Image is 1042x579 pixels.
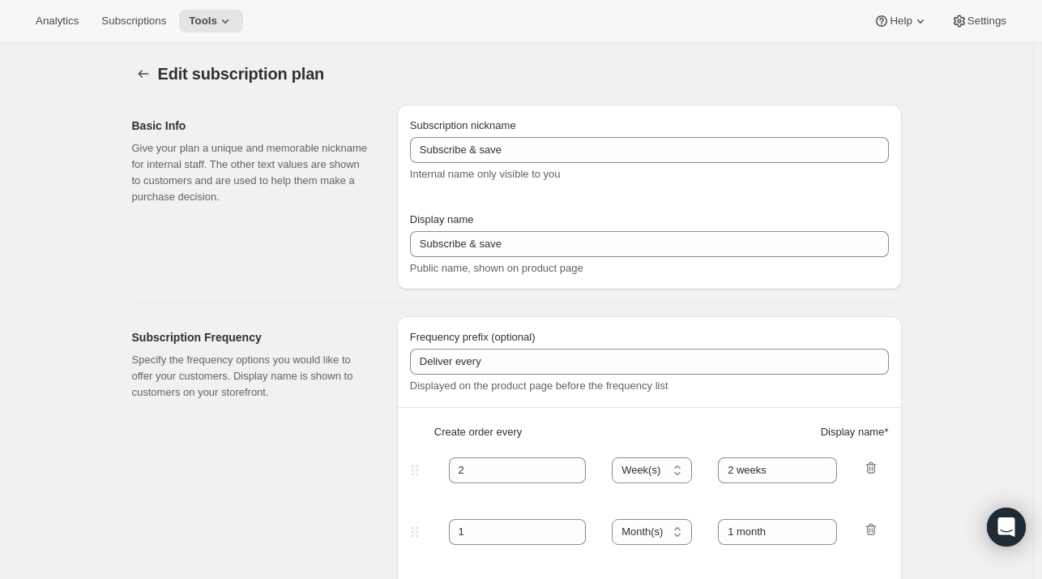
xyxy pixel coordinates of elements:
button: Tools [179,10,243,32]
button: Settings [942,10,1016,32]
span: Subscription nickname [410,119,516,131]
button: Subscription plans [132,62,155,85]
span: Internal name only visible to you [410,168,561,180]
span: Display name [410,213,474,225]
input: Subscribe & Save [410,231,889,257]
span: Display name * [821,424,889,440]
span: Create order every [434,424,522,440]
input: Deliver every [410,349,889,375]
button: Subscriptions [92,10,176,32]
span: Tools [189,15,217,28]
p: Specify the frequency options you would like to offer your customers. Display name is shown to cu... [132,352,371,401]
span: Analytics [36,15,79,28]
h2: Subscription Frequency [132,329,371,345]
span: Help [890,15,912,28]
input: 1 month [718,457,837,483]
input: 1 month [718,519,837,545]
h2: Basic Info [132,118,371,134]
span: Subscriptions [101,15,166,28]
div: Open Intercom Messenger [987,508,1026,547]
button: Analytics [26,10,88,32]
span: Displayed on the product page before the frequency list [410,380,668,392]
span: Public name, shown on product page [410,262,583,274]
span: Edit subscription plan [158,65,325,83]
p: Give your plan a unique and memorable nickname for internal staff. The other text values are show... [132,140,371,205]
span: Frequency prefix (optional) [410,331,536,343]
span: Settings [967,15,1006,28]
input: Subscribe & Save [410,137,889,163]
button: Help [864,10,937,32]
